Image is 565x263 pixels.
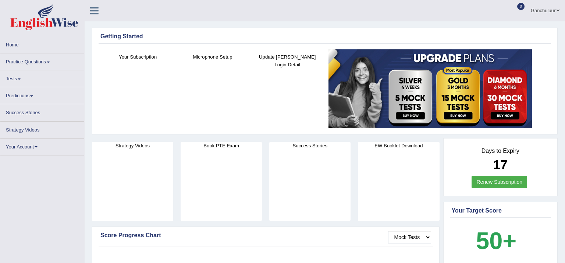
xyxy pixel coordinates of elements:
[100,231,431,240] div: Score Progress Chart
[104,53,171,61] h4: Your Subscription
[0,53,84,68] a: Practice Questions
[254,53,321,69] h4: Update [PERSON_NAME] Login Detail
[269,142,351,150] h4: Success Stories
[181,142,262,150] h4: Book PTE Exam
[452,206,550,215] div: Your Target Score
[328,49,532,128] img: small5.jpg
[100,32,549,41] div: Getting Started
[517,3,525,10] span: 0
[0,122,84,136] a: Strategy Videos
[0,138,84,153] a: Your Account
[0,70,84,85] a: Tests
[452,148,550,154] h4: Days to Expiry
[358,142,439,150] h4: EW Booklet Download
[92,142,173,150] h4: Strategy Videos
[0,36,84,51] a: Home
[179,53,246,61] h4: Microphone Setup
[472,176,527,188] a: Renew Subscription
[0,104,84,119] a: Success Stories
[476,227,516,254] b: 50+
[0,87,84,102] a: Predictions
[493,157,508,172] b: 17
